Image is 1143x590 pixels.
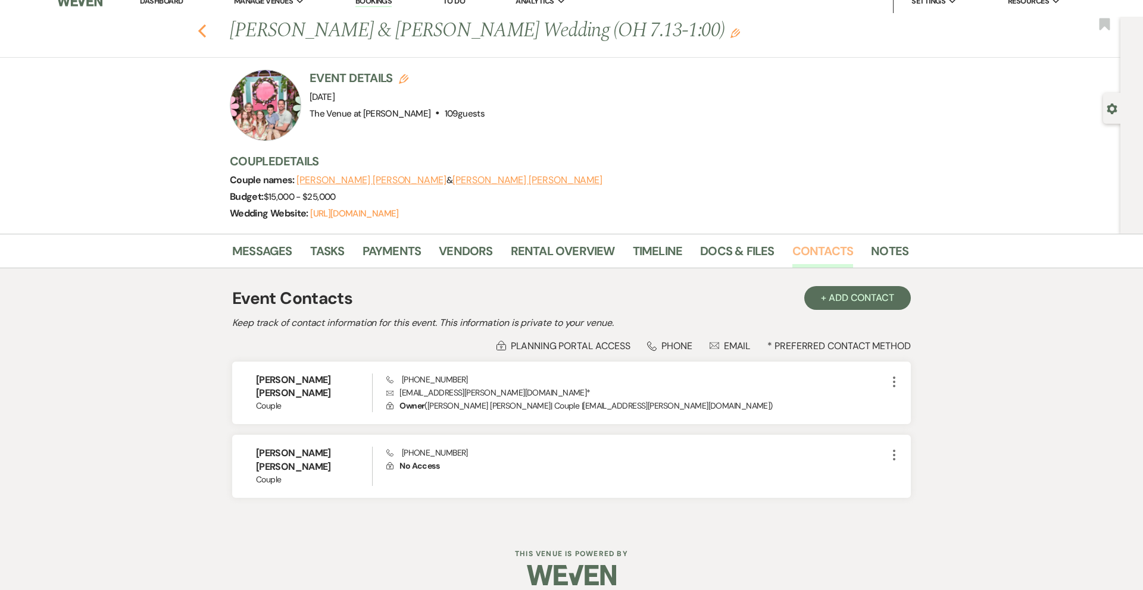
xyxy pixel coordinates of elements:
span: $15,000 - $25,000 [264,191,336,203]
a: Rental Overview [511,241,615,268]
span: [DATE] [310,91,335,103]
span: The Venue at [PERSON_NAME] [310,108,430,120]
a: Docs & Files [700,241,774,268]
div: * Preferred Contact Method [232,340,911,352]
h2: Keep track of contact information for this event. This information is private to your venue. [232,316,911,330]
h3: Event Details [310,70,485,86]
span: Couple [256,400,372,412]
p: [EMAIL_ADDRESS][PERSON_NAME][DOMAIN_NAME] * [386,386,887,399]
div: Phone [647,340,692,352]
button: [PERSON_NAME] [PERSON_NAME] [296,175,446,185]
div: Planning Portal Access [496,340,630,352]
p: ( [PERSON_NAME] [PERSON_NAME] | Couple | [EMAIL_ADDRESS][PERSON_NAME][DOMAIN_NAME] ) [386,399,887,412]
h3: Couple Details [230,153,897,170]
a: Payments [363,241,421,268]
span: [PHONE_NUMBER] [386,447,468,458]
h6: [PERSON_NAME] [PERSON_NAME] [256,447,372,473]
span: Wedding Website: [230,207,310,219]
span: 109 guests [445,108,485,120]
span: Budget: [230,190,264,203]
div: Email [710,340,751,352]
h1: Event Contacts [232,286,352,311]
h6: [PERSON_NAME] [PERSON_NAME] [256,374,372,400]
h1: [PERSON_NAME] & [PERSON_NAME] Wedding (OH 7.13-1:00) [230,17,763,45]
a: Contacts [792,241,854,268]
button: Edit [730,27,740,38]
button: Open lead details [1107,102,1117,114]
a: Vendors [439,241,492,268]
a: Messages [232,241,292,268]
button: [PERSON_NAME] [PERSON_NAME] [452,175,602,185]
a: Timeline [633,241,683,268]
a: Notes [871,241,908,268]
span: No Access [399,460,439,471]
span: Couple names: [230,174,296,186]
button: + Add Contact [804,286,911,310]
a: [URL][DOMAIN_NAME] [310,208,398,219]
span: Owner [399,400,424,411]
span: & [296,174,602,186]
span: [PHONE_NUMBER] [386,374,468,385]
span: Couple [256,473,372,486]
a: Tasks [310,241,345,268]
